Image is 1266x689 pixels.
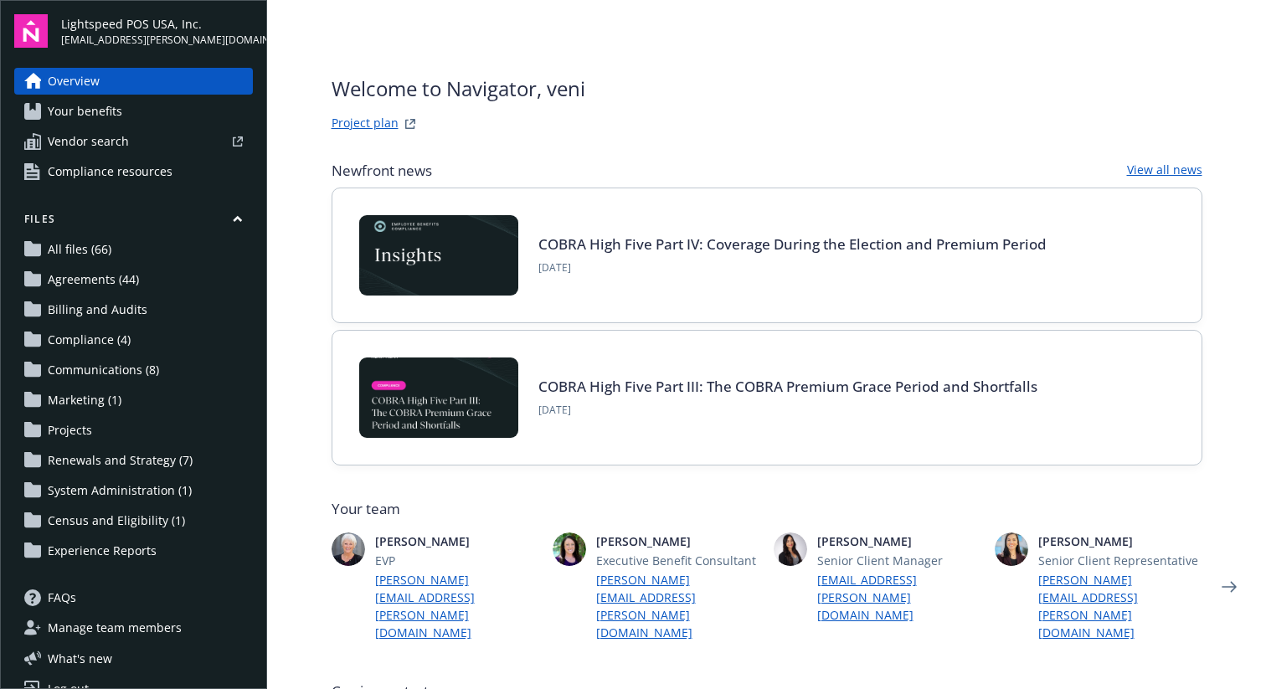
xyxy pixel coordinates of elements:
img: BLOG-Card Image - Compliance - COBRA High Five Pt 3 - 09-03-25.jpg [359,357,518,438]
span: [DATE] [538,403,1037,418]
a: Projects [14,417,253,444]
span: Lightspeed POS USA, Inc. [61,15,253,33]
img: photo [332,532,365,566]
span: [DATE] [538,260,1047,275]
a: Census and Eligibility (1) [14,507,253,534]
span: Welcome to Navigator , veni [332,74,585,104]
a: Your benefits [14,98,253,125]
span: All files (66) [48,236,111,263]
span: What ' s new [48,650,112,667]
img: navigator-logo.svg [14,14,48,48]
a: Project plan [332,114,399,134]
a: Billing and Audits [14,296,253,323]
a: [PERSON_NAME][EMAIL_ADDRESS][PERSON_NAME][DOMAIN_NAME] [596,571,760,641]
img: photo [995,532,1028,566]
span: Manage team members [48,614,182,641]
span: Vendor search [48,128,129,155]
button: What's new [14,650,139,667]
span: Executive Benefit Consultant [596,552,760,569]
a: Marketing (1) [14,387,253,414]
a: COBRA High Five Part IV: Coverage During the Election and Premium Period [538,234,1047,254]
a: System Administration (1) [14,477,253,504]
span: Communications (8) [48,357,159,383]
a: COBRA High Five Part III: The COBRA Premium Grace Period and Shortfalls [538,377,1037,396]
button: Lightspeed POS USA, Inc.[EMAIL_ADDRESS][PERSON_NAME][DOMAIN_NAME] [61,14,253,48]
a: FAQs [14,584,253,611]
a: Vendor search [14,128,253,155]
a: projectPlanWebsite [400,114,420,134]
span: Census and Eligibility (1) [48,507,185,534]
span: [PERSON_NAME] [596,532,760,550]
span: [EMAIL_ADDRESS][PERSON_NAME][DOMAIN_NAME] [61,33,253,48]
span: Overview [48,68,100,95]
span: Renewals and Strategy (7) [48,447,193,474]
a: [EMAIL_ADDRESS][PERSON_NAME][DOMAIN_NAME] [817,571,981,624]
a: View all news [1127,161,1202,181]
span: Billing and Audits [48,296,147,323]
a: [PERSON_NAME][EMAIL_ADDRESS][PERSON_NAME][DOMAIN_NAME] [375,571,539,641]
span: Newfront news [332,161,432,181]
a: Compliance resources [14,158,253,185]
span: Experience Reports [48,537,157,564]
button: Files [14,212,253,233]
img: photo [774,532,807,566]
span: Compliance resources [48,158,172,185]
a: Next [1216,573,1243,600]
span: Marketing (1) [48,387,121,414]
a: Manage team members [14,614,253,641]
img: photo [553,532,586,566]
span: [PERSON_NAME] [375,532,539,550]
span: System Administration (1) [48,477,192,504]
span: Your benefits [48,98,122,125]
a: Agreements (44) [14,266,253,293]
span: Agreements (44) [48,266,139,293]
a: Renewals and Strategy (7) [14,447,253,474]
a: Communications (8) [14,357,253,383]
a: All files (66) [14,236,253,263]
span: Compliance (4) [48,327,131,353]
span: [PERSON_NAME] [817,532,981,550]
span: Your team [332,499,1202,519]
span: EVP [375,552,539,569]
span: [PERSON_NAME] [1038,532,1202,550]
span: Senior Client Representative [1038,552,1202,569]
a: [PERSON_NAME][EMAIL_ADDRESS][PERSON_NAME][DOMAIN_NAME] [1038,571,1202,641]
a: Overview [14,68,253,95]
span: Senior Client Manager [817,552,981,569]
span: FAQs [48,584,76,611]
a: Compliance (4) [14,327,253,353]
img: Card Image - EB Compliance Insights.png [359,215,518,296]
span: Projects [48,417,92,444]
a: Experience Reports [14,537,253,564]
